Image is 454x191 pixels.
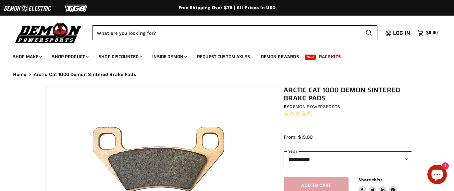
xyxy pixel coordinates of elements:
a: Shop Product [47,50,92,63]
a: Shop Discounted [94,50,146,63]
img: TGB Logo 2 [52,2,101,15]
a: $0.00 [414,28,441,38]
h1: Arctic Cat 1000 Demon Sintered Brake Pads [284,86,412,102]
a: Demon Rewards [256,50,304,63]
span: Arctic Cat 1000 Demon Sintered Brake Pads [34,72,136,77]
a: Request Custom Axles [192,50,255,63]
div: by [284,103,412,110]
input: Search [92,25,360,40]
button: Search [360,25,377,40]
select: year [284,151,412,167]
a: Race Kits [314,50,346,63]
img: Demon Powersports [13,21,84,44]
a: Demon Powersports [289,104,340,109]
span: New! [305,55,316,60]
span: Share this: [358,177,382,182]
span: From: $19.00 [284,134,313,140]
span: $0.00 [426,30,438,36]
a: Log in [390,30,414,36]
inbox-online-store-chat: Shopify online store chat [425,165,449,186]
span: Rated 0.0 out of 5 stars 0 reviews [284,110,412,117]
ul: Main menu [8,47,436,63]
form: Product [92,25,377,40]
a: Inside Demon [147,50,191,63]
img: Demon Electric Logo 2 [3,2,52,15]
span: Log in [393,29,410,37]
a: Home [13,72,27,77]
a: Shop Make [8,50,46,63]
